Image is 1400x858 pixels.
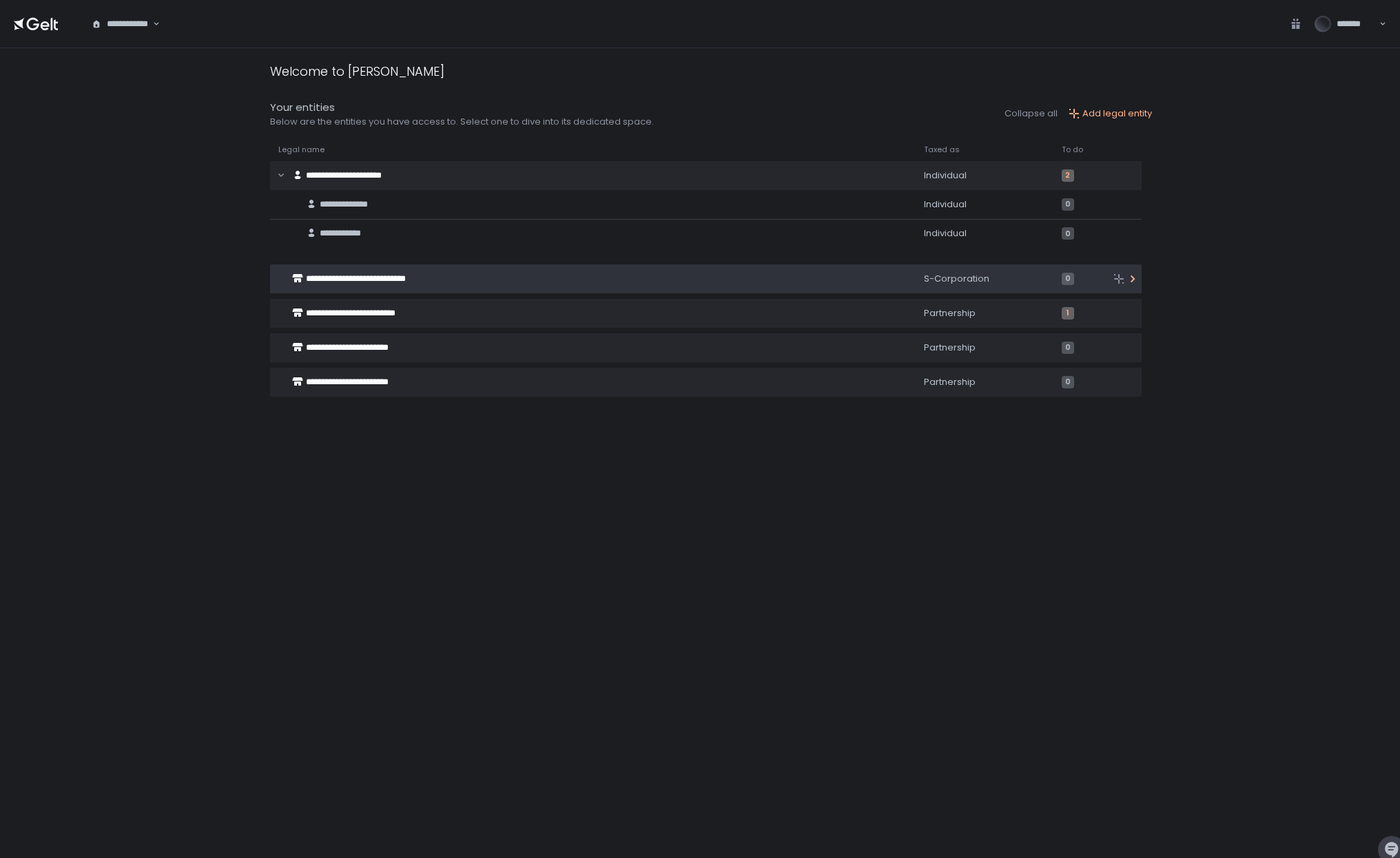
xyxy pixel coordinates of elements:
[1062,198,1074,211] span: 0
[83,10,160,39] div: Search for option
[1062,376,1074,388] span: 0
[1062,307,1074,320] span: 1
[1005,107,1058,120] button: Collapse all
[270,100,654,116] div: Your entities
[1062,145,1083,155] span: To do
[924,273,1045,285] div: S-Corporation
[924,227,1045,240] div: Individual
[1062,273,1074,285] span: 0
[278,145,325,155] span: Legal name
[924,307,1045,320] div: Partnership
[924,145,960,155] span: Taxed as
[270,62,444,81] div: Welcome to [PERSON_NAME]
[924,169,1045,182] div: Individual
[924,198,1045,211] div: Individual
[1062,169,1074,182] span: 2
[270,116,654,128] div: Below are the entities you have access to. Select one to dive into its dedicated space.
[924,376,1045,388] div: Partnership
[1069,107,1152,120] button: Add legal entity
[1062,342,1074,354] span: 0
[1062,227,1074,240] span: 0
[924,342,1045,354] div: Partnership
[151,17,152,31] input: Search for option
